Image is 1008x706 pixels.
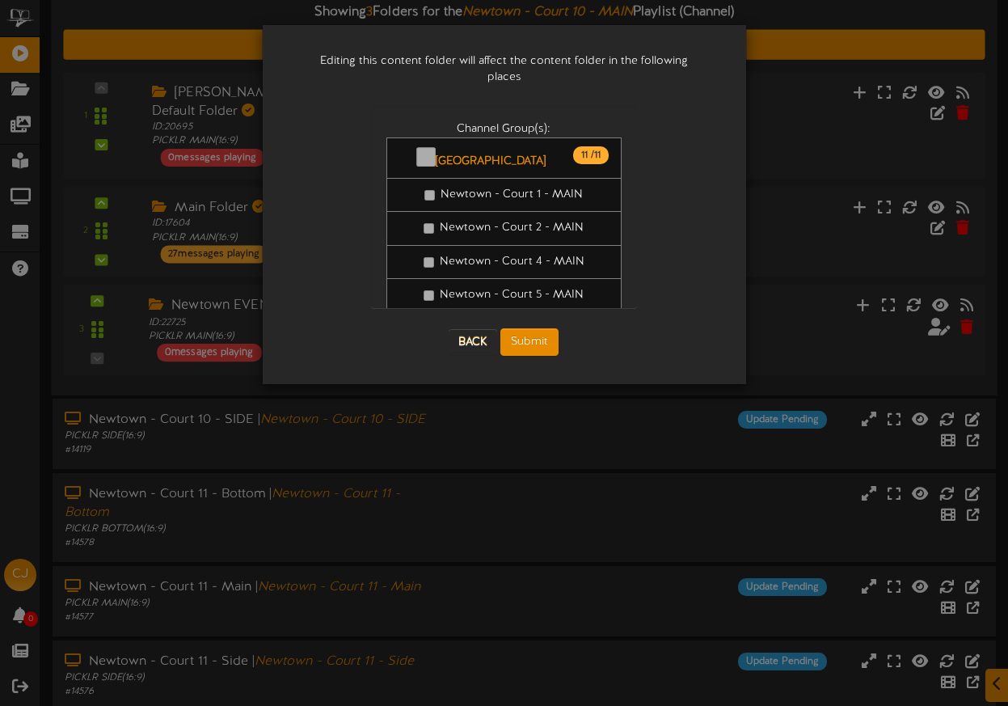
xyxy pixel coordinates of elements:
[573,146,609,164] span: / 11
[386,121,622,137] div: Channel Group(s):
[424,287,584,303] label: Newtown - Court 5 - MAIN
[424,187,583,203] label: Newtown - Court 1 - MAIN
[424,223,434,234] input: Newtown - Court 2 - MAIN
[424,290,434,301] input: Newtown - Court 5 - MAIN
[424,254,584,270] label: Newtown - Court 4 - MAIN
[424,190,435,201] input: Newtown - Court 1 - MAIN
[424,257,434,268] input: Newtown - Court 4 - MAIN
[581,150,591,161] span: 11
[436,155,546,167] b: [GEOGRAPHIC_DATA]
[500,328,559,356] button: Submit
[424,220,584,236] label: Newtown - Court 2 - MAIN
[287,37,722,102] div: Editing this content folder will affect the content folder in the following places
[449,329,497,355] button: Back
